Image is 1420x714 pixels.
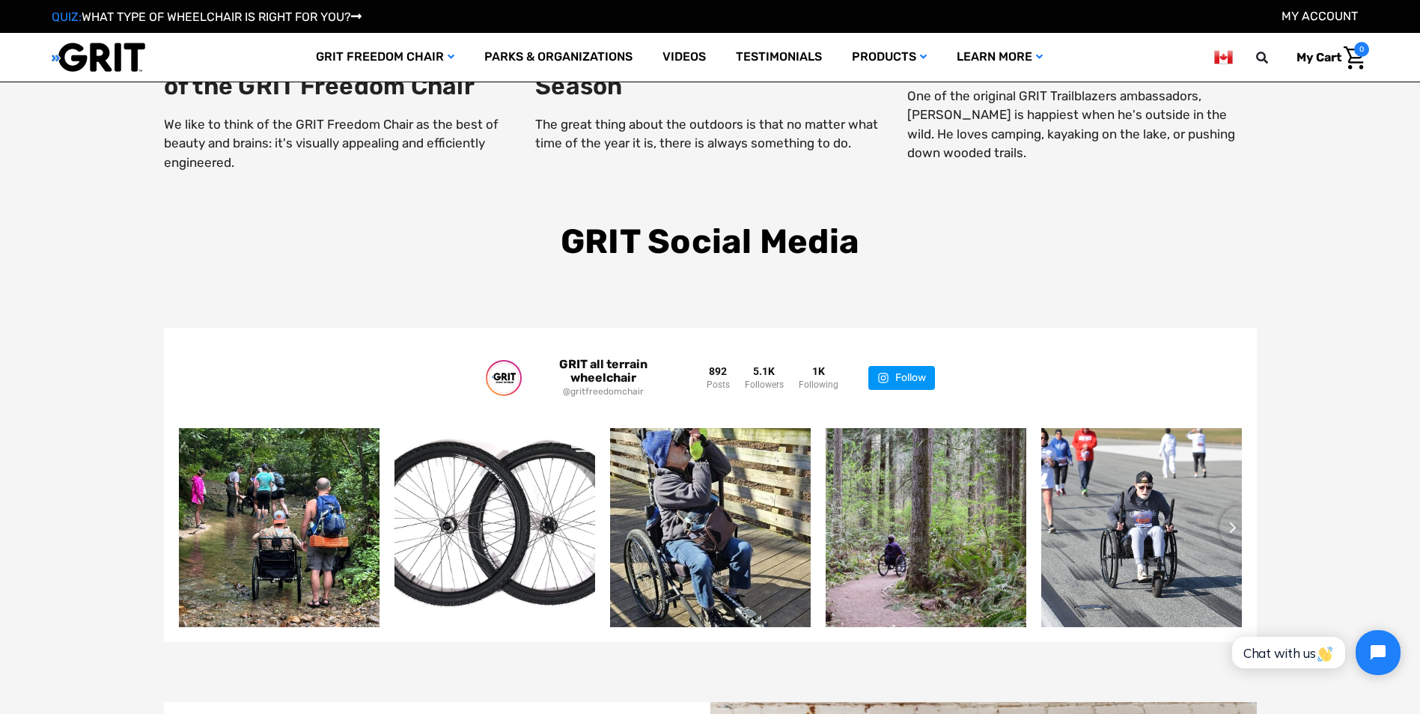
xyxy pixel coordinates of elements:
a: 5-star review incoming!⁠ ⁠ "Nicole at GRIT was VERY helpful about what chair ... [826,428,1026,627]
a: New GRIT Rider Spotlight!⁠ ⁠ Eight years ago, we had our first conversation w... [1041,428,1242,627]
div: Posts [707,378,730,391]
a: GRIT all terrain wheelchair [531,358,677,385]
img: New GRIT Rider Spotlight!⁠ ⁠ Come on down and enjoy the second half of our in... [609,403,811,653]
img: GRIT All-Terrain Wheelchair and Mobility Equipment [52,42,145,73]
div: Following [799,378,838,391]
a: Sign up and save the date for Catalyst Sports' overnight, backcountry Tenness... [179,428,380,627]
a: GRIT Freedom Chair [301,33,469,82]
a: Account [1282,9,1358,23]
b: GRIT Social Media [561,222,859,261]
img: Sign up and save the date for Catalyst Sports' overnight, backcountry Tenness... [145,427,412,628]
span: QUIZ: [52,10,82,24]
a: Parks & Organizations [469,33,647,82]
span: 0 [1354,42,1369,57]
input: Search [1263,42,1285,73]
a: Cart with 0 items [1285,42,1369,73]
div: Follow [895,366,926,390]
img: gritfreedomchair [489,363,519,393]
span: Phone Number [251,61,332,76]
a: One of the original GRIT Trailblazers ambassadors, [PERSON_NAME] is happiest when he's outside in... [907,88,1235,161]
img: 5-star review incoming!⁠ ⁠ "Nicole at GRIT was VERY helpful about what chair ... [775,427,1076,628]
a: Follow [868,366,935,390]
button: Next slide [1219,505,1264,550]
div: 5.1K [745,364,784,378]
a: Testimonials [721,33,837,82]
a: The great thing about the outdoors is that no matter what time of the year it is, there is always... [535,117,878,151]
a: @gritfreedomchair [531,385,677,398]
span: My Cart [1296,50,1341,64]
a: Products [837,33,942,82]
div: 892 [707,364,730,378]
div: Followers [745,378,784,391]
a: Learn More [942,33,1058,82]
a: New GRIT Rider Spotlight!⁠ ⁠ Come on down and enjoy the second half of our in... [610,428,811,627]
img: Did you know that GRIT Freedom Chair wheels are easily interchangeable? GRIT ... [344,427,645,628]
div: 1K [799,364,838,378]
a: QUIZ:WHAT TYPE OF WHEELCHAIR IS RIGHT FOR YOU? [52,10,362,24]
a: We like to think of the GRIT Freedom Chair as the best of beauty and brains: it's visually appeal... [164,117,499,170]
img: New GRIT Rider Spotlight!⁠ ⁠ Eight years ago, we had our first conversation w... [991,427,1291,628]
img: ca.png [1214,48,1232,67]
iframe: Tidio Chat [1216,617,1413,688]
a: For Everything There Is a Season [535,43,830,100]
a: 6 Awesome Design Features of the GRIT Freedom Chair [164,43,499,100]
a: Videos [647,33,721,82]
img: Cart [1344,46,1365,70]
a: Did you know that GRIT Freedom Chair wheels are easily interchangeable? GRIT ... [394,428,595,627]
